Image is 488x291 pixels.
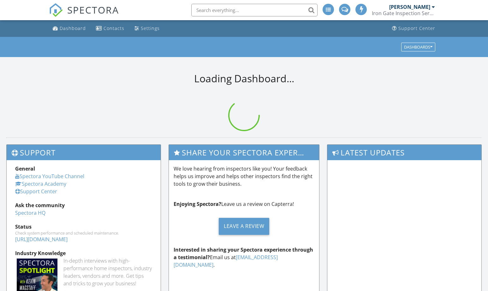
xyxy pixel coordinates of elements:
[141,25,160,31] div: Settings
[15,180,66,187] a: Spectora Academy
[15,230,152,236] div: Check system performance and scheduled maintenance.
[389,4,430,10] div: [PERSON_NAME]
[15,209,45,216] a: Spectora HQ
[174,201,221,207] strong: Enjoying Spectora?
[15,236,68,243] a: [URL][DOMAIN_NAME]
[93,23,127,34] a: Contacts
[60,25,86,31] div: Dashboard
[15,165,35,172] strong: General
[49,9,119,22] a: SPECTORA
[15,223,152,230] div: Status
[398,25,435,31] div: Support Center
[63,257,152,287] div: In-depth interviews with high-performance home inspectors, industry leaders, vendors and more. Ge...
[174,213,314,240] a: Leave a Review
[191,4,318,16] input: Search everything...
[219,218,269,235] div: Leave a Review
[401,43,435,51] button: Dashboards
[327,145,481,160] h3: Latest Updates
[50,23,88,34] a: Dashboard
[404,45,432,49] div: Dashboards
[15,173,84,180] a: Spectora YouTube Channel
[174,200,314,208] p: Leave us a review on Capterra!
[15,188,57,195] a: Support Center
[49,3,63,17] img: The Best Home Inspection Software - Spectora
[15,201,152,209] div: Ask the community
[7,145,161,160] h3: Support
[67,3,119,16] span: SPECTORA
[104,25,124,31] div: Contacts
[174,165,314,188] p: We love hearing from inspectors like you! Your feedback helps us improve and helps other inspecto...
[15,249,152,257] div: Industry Knowledge
[174,246,313,261] strong: Interested in sharing your Spectora experience through a testimonial?
[372,10,435,16] div: Iron Gate Inspection Services
[174,246,314,269] p: Email us at .
[390,23,438,34] a: Support Center
[174,254,278,268] a: [EMAIL_ADDRESS][DOMAIN_NAME]
[169,145,319,160] h3: Share Your Spectora Experience
[132,23,162,34] a: Settings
